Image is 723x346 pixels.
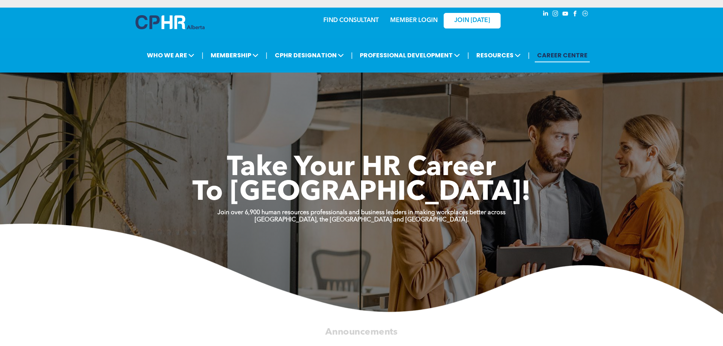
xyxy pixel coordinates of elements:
a: linkedin [542,9,550,20]
li: | [467,47,469,63]
a: Social network [581,9,589,20]
a: instagram [551,9,560,20]
a: youtube [561,9,570,20]
li: | [351,47,353,63]
img: A blue and white logo for cp alberta [135,15,205,29]
span: RESOURCES [474,48,523,62]
a: JOIN [DATE] [444,13,501,28]
strong: [GEOGRAPHIC_DATA], the [GEOGRAPHIC_DATA] and [GEOGRAPHIC_DATA]. [255,217,469,223]
strong: Join over 6,900 human resources professionals and business leaders in making workplaces better ac... [217,210,506,216]
span: To [GEOGRAPHIC_DATA]! [192,179,531,207]
span: Announcements [325,327,397,337]
a: FIND CONSULTANT [323,17,379,24]
span: WHO WE ARE [145,48,197,62]
span: PROFESSIONAL DEVELOPMENT [358,48,462,62]
li: | [266,47,268,63]
a: CAREER CENTRE [535,48,590,62]
li: | [528,47,530,63]
span: Take Your HR Career [227,155,496,182]
a: facebook [571,9,580,20]
span: JOIN [DATE] [454,17,490,24]
a: MEMBER LOGIN [390,17,438,24]
span: CPHR DESIGNATION [273,48,346,62]
li: | [202,47,203,63]
span: MEMBERSHIP [208,48,261,62]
